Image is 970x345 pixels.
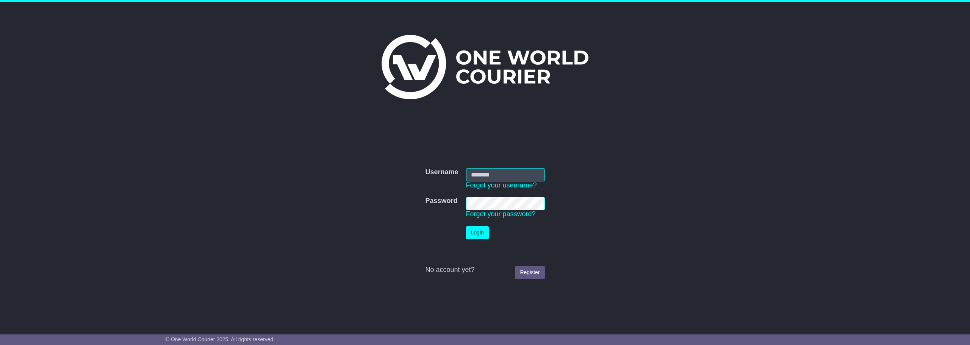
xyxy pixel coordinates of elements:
[466,181,537,189] a: Forgot your username?
[466,210,536,218] a: Forgot your password?
[425,197,457,205] label: Password
[425,266,544,274] div: No account yet?
[166,336,275,342] span: © One World Courier 2025. All rights reserved.
[382,35,588,99] img: One World
[466,226,489,239] button: Login
[515,266,544,279] a: Register
[425,168,458,176] label: Username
